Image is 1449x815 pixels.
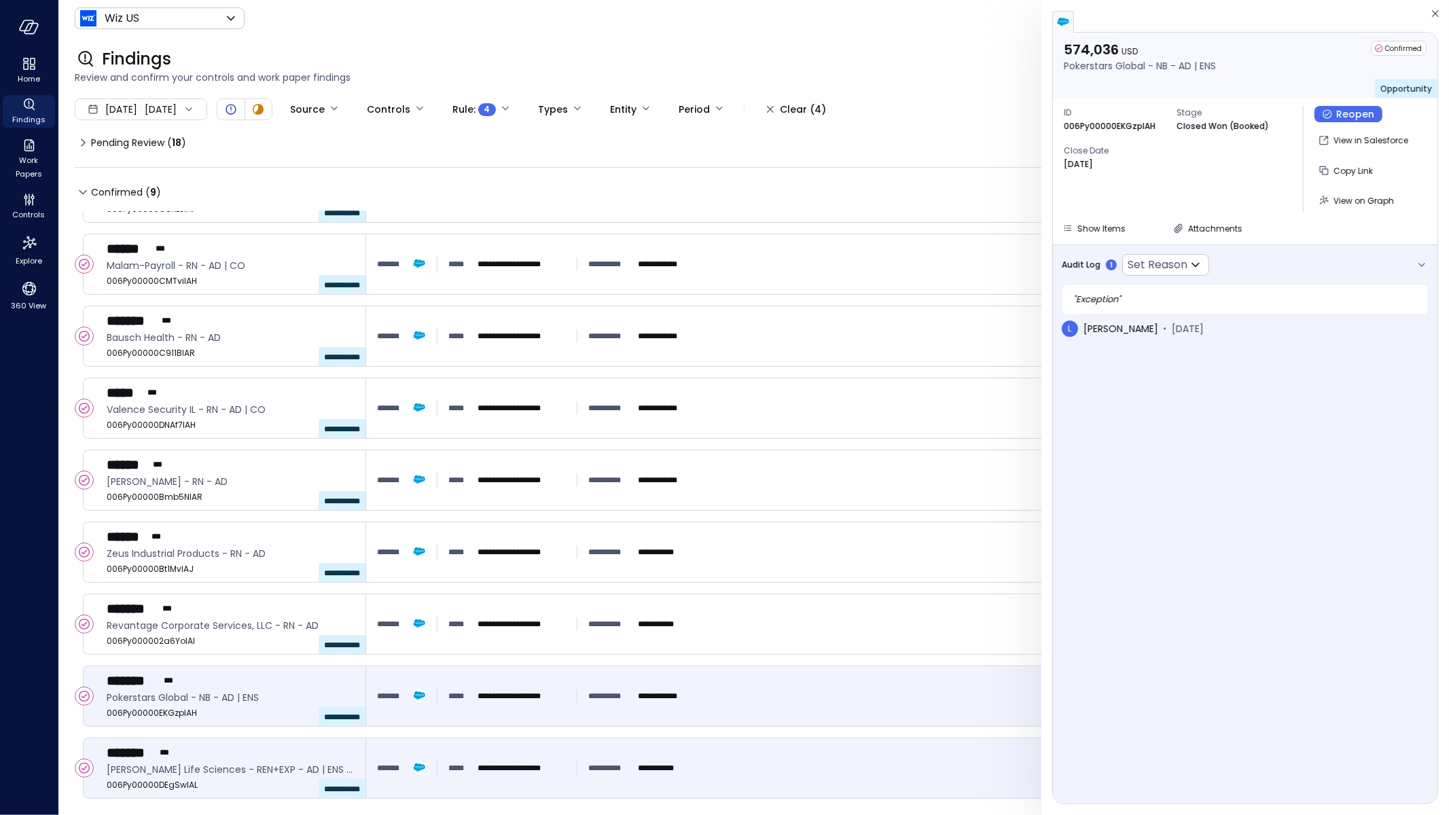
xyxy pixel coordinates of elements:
p: [DATE] [1064,158,1093,171]
div: Clear (4) [780,101,826,118]
span: Reopen [1336,107,1374,122]
span: 006Py00000EKGzpIAH [107,706,355,720]
p: View in Salesforce [1334,134,1408,147]
span: Opportunity [1380,83,1432,94]
span: [DATE] [1172,321,1204,336]
span: 006Py00000DNAf7IAH [107,418,355,432]
span: Revantage Corporate Services, LLC - RN - AD [107,618,355,633]
div: 360 View [3,277,55,314]
span: 360 View [12,299,47,312]
div: Confirmed [75,255,94,274]
p: Wiz US [105,10,139,26]
p: 006Py00000EKGzpIAH [1064,120,1156,133]
div: Work Papers [3,136,55,182]
div: " Exception " [1062,284,1429,315]
img: salesforce [1056,15,1070,29]
div: Open [223,101,239,117]
button: Clear (4) [755,98,837,121]
span: Show Items [1077,223,1126,234]
div: Confirmed [75,759,94,778]
p: Set Reason [1128,257,1187,273]
span: 18 [172,136,181,149]
img: Icon [80,10,96,26]
span: Audit Log [1062,258,1101,272]
div: Confirmed [75,399,94,418]
div: Confirmed [75,687,94,706]
span: Pending Review [91,132,186,153]
div: In Progress [250,101,266,117]
span: Confirmed [91,181,161,203]
button: Show Items [1057,220,1131,236]
span: Review and confirm your controls and work paper findings [75,70,1433,85]
p: Closed Won (Booked) [1177,120,1269,133]
div: L [1062,321,1078,337]
span: Findings [102,48,171,70]
div: Period [679,98,710,121]
p: 574,036 [1064,41,1216,58]
div: Types [538,98,568,121]
span: Caris Life Sciences - REN+EXP - AD | ENS | SN [107,762,355,777]
div: Source [290,98,325,121]
span: Pokerstars Global - NB - AD | ENS [107,690,355,705]
button: Reopen [1314,106,1382,122]
div: Home [3,54,55,87]
div: Confirmed [75,471,94,490]
button: View in Salesforce [1314,129,1414,152]
span: [DATE] [105,102,137,117]
span: Close Date [1064,144,1166,158]
span: View on Graph [1334,195,1394,206]
span: 006Py000002a6YoIAI [107,634,355,648]
div: ( ) [167,135,186,150]
p: 1 [1110,260,1113,270]
span: Controls [13,208,46,221]
span: Home [18,72,40,86]
span: ID [1064,106,1166,120]
div: Confirmed [75,615,94,634]
span: USD [1122,46,1138,57]
span: 006Py00000C911BIAR [107,346,355,360]
span: Work Papers [8,153,50,181]
span: Findings [12,113,46,126]
span: [PERSON_NAME] [1084,321,1158,336]
span: Bausch Health - RN - AD [107,330,355,345]
span: Valence Security IL - RN - AD | CO [107,402,355,417]
button: Attachments [1168,220,1248,236]
div: Confirmed [1371,41,1427,56]
span: Explore [16,254,42,268]
span: Attachments [1188,223,1242,234]
span: Malam-Payroll - RN - AD | CO [107,258,355,273]
button: Copy Link [1314,159,1378,182]
div: Controls [367,98,410,121]
div: Confirmed [75,327,94,346]
span: 006Py00000Bmb5NIAR [107,490,355,504]
button: View on Graph [1314,189,1399,212]
span: Copy Link [1334,165,1373,177]
div: Confirmed [75,543,94,562]
div: Controls [3,190,55,223]
span: 006Py00000Bt1MvIAJ [107,562,355,576]
div: Findings [3,95,55,128]
span: 9 [150,185,156,199]
p: Pokerstars Global - NB - AD | ENS [1064,58,1216,73]
span: 006Py00000DEgSwIAL [107,778,355,792]
span: Zeus Industrial Products - RN - AD [107,546,355,561]
span: Tweedy Browne - RN - AD [107,474,355,489]
div: Rule : [452,98,496,121]
div: Explore [3,231,55,269]
div: Entity [610,98,637,121]
span: 4 [484,103,490,116]
span: Stage [1177,106,1278,120]
span: 006Py00000CMTviIAH [107,274,355,288]
div: ( ) [145,185,161,200]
